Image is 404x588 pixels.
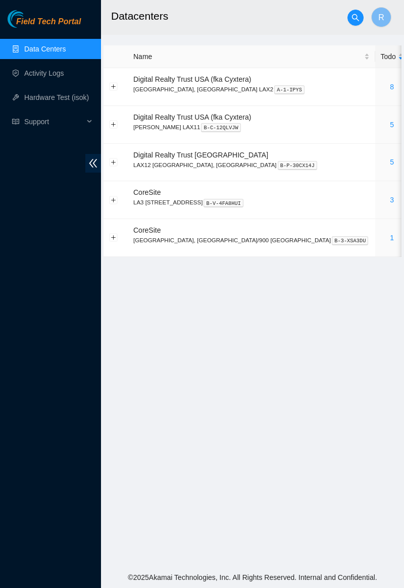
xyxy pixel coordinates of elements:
span: Digital Realty Trust USA (fka Cyxtera) [133,75,251,83]
button: Expand row [110,158,118,166]
span: Digital Realty Trust [GEOGRAPHIC_DATA] [133,151,268,159]
span: Field Tech Portal [16,17,81,27]
kbd: B-P-30CX14J [278,161,318,170]
button: Expand row [110,196,118,204]
span: double-left [85,154,101,173]
kbd: B-3-XSA3DU [332,236,368,245]
p: LA3 [STREET_ADDRESS] [133,198,370,207]
img: Akamai Technologies [8,10,51,28]
button: R [371,7,391,27]
p: [PERSON_NAME] LAX11 [133,123,370,132]
kbd: B-C-12QLVJW [201,123,241,132]
span: R [378,11,384,24]
a: Hardware Test (isok) [24,93,89,101]
a: 1 [390,234,394,242]
p: [GEOGRAPHIC_DATA], [GEOGRAPHIC_DATA] LAX2 [133,85,370,94]
span: Support [24,112,84,132]
a: Data Centers [24,45,66,53]
p: LAX12 [GEOGRAPHIC_DATA], [GEOGRAPHIC_DATA] [133,161,370,170]
span: Digital Realty Trust USA (fka Cyxtera) [133,113,251,121]
span: read [12,118,19,125]
button: Expand row [110,83,118,91]
a: 5 [390,121,394,129]
span: CoreSite [133,226,161,234]
a: Activity Logs [24,69,64,77]
a: 5 [390,158,394,166]
kbd: A-1-IPYS [274,85,305,94]
a: 8 [390,83,394,91]
span: CoreSite [133,188,161,196]
kbd: B-V-4FA8HUI [204,199,243,208]
button: Expand row [110,234,118,242]
a: Akamai TechnologiesField Tech Portal [8,18,81,31]
p: [GEOGRAPHIC_DATA], [GEOGRAPHIC_DATA]/900 [GEOGRAPHIC_DATA] [133,236,370,245]
a: 3 [390,196,394,204]
footer: © 2025 Akamai Technologies, Inc. All Rights Reserved. Internal and Confidential. [101,567,404,588]
span: search [348,14,363,22]
button: Expand row [110,121,118,129]
button: search [347,10,364,26]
